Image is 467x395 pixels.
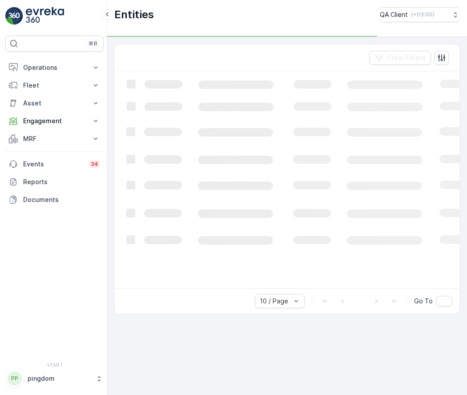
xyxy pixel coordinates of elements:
[23,81,86,90] p: Fleet
[5,7,23,25] img: logo
[114,8,154,22] p: Entities
[380,10,408,19] p: QA Client
[23,99,86,108] p: Asset
[5,59,104,77] button: Operations
[23,177,100,186] p: Reports
[89,40,97,47] p: ⌘B
[5,191,104,209] a: Documents
[23,63,86,72] p: Operations
[5,362,104,367] span: v 1.50.1
[26,7,64,25] img: logo_light-DOdMpM7g.png
[5,173,104,191] a: Reports
[8,371,22,386] div: PP
[23,117,86,125] p: Engagement
[5,369,104,388] button: PPpingdom
[23,160,84,169] p: Events
[5,155,104,173] a: Events34
[387,53,426,62] p: Clear Filters
[369,51,431,65] button: Clear Filters
[411,11,434,18] p: ( +03:00 )
[414,297,433,306] span: Go To
[5,130,104,148] button: MRF
[5,77,104,94] button: Fleet
[380,7,460,22] button: QA Client(+03:00)
[28,374,91,383] p: pingdom
[5,112,104,130] button: Engagement
[23,195,100,204] p: Documents
[91,161,98,168] p: 34
[23,134,86,143] p: MRF
[5,94,104,112] button: Asset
